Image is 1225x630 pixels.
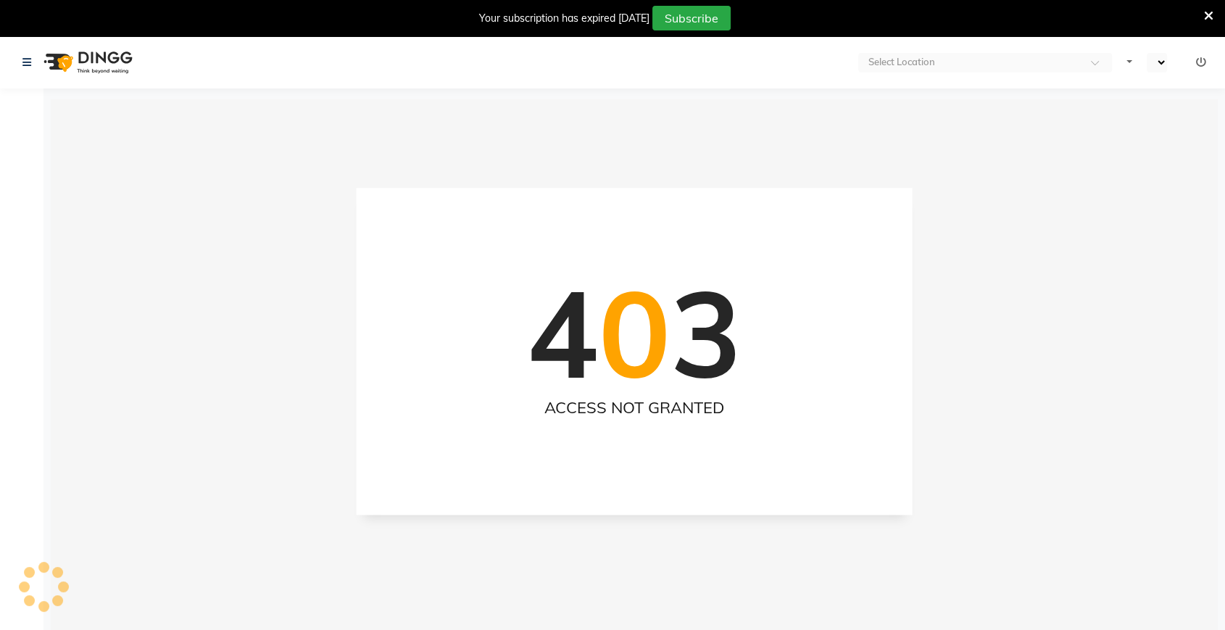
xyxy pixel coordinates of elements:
[386,398,884,417] h2: ACCESS NOT GRANTED
[868,55,935,70] div: Select Location
[652,6,731,30] button: Subscribe
[527,261,742,405] h1: 4 3
[599,257,670,407] span: 0
[479,11,649,26] div: Your subscription has expired [DATE]
[37,42,136,83] img: logo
